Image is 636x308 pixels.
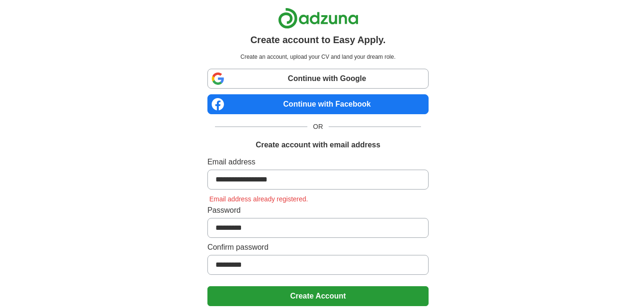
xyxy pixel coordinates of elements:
span: Email address already registered. [207,195,310,203]
h1: Create account to Easy Apply. [251,33,386,47]
h1: Create account with email address [256,139,380,151]
label: Confirm password [207,242,429,253]
button: Create Account [207,286,429,306]
a: Continue with Google [207,69,429,89]
label: Password [207,205,429,216]
img: Adzuna logo [278,8,358,29]
label: Email address [207,156,429,168]
span: OR [307,122,329,132]
p: Create an account, upload your CV and land your dream role. [209,53,427,61]
a: Continue with Facebook [207,94,429,114]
